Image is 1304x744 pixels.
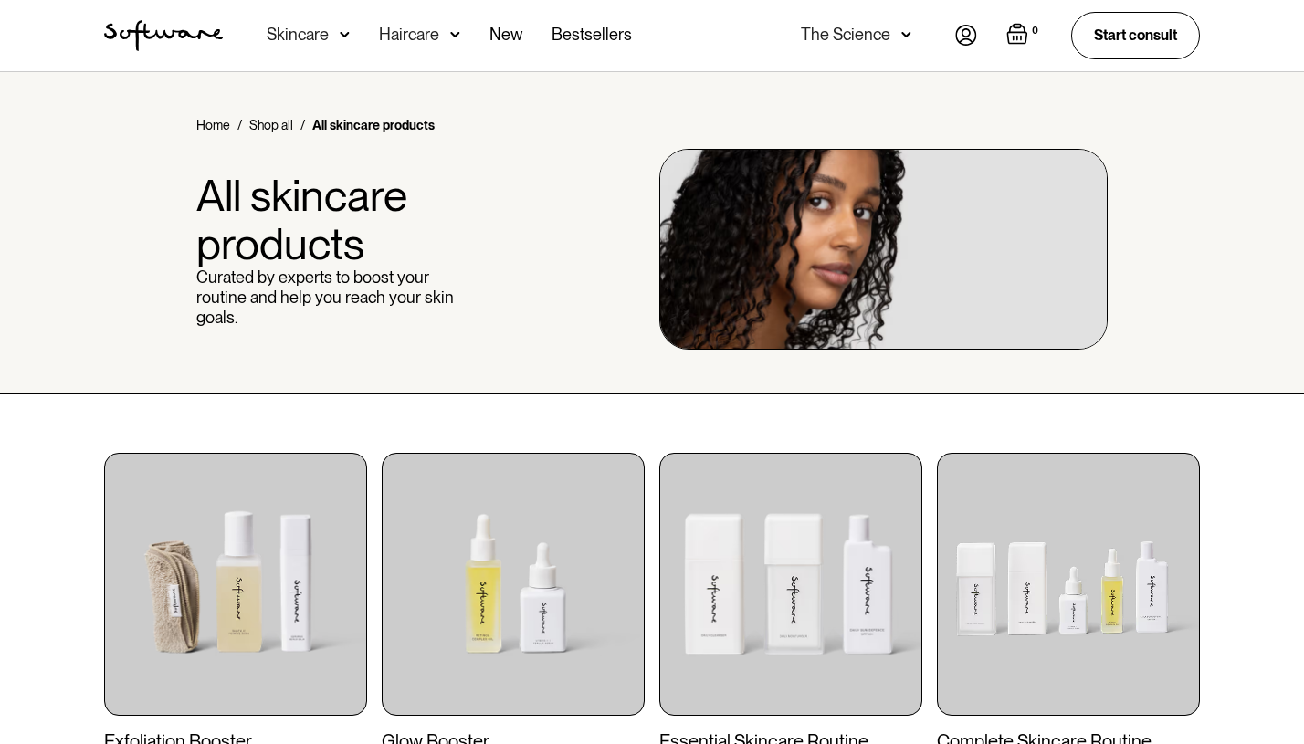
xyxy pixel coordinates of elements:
[237,116,242,134] div: /
[379,26,439,44] div: Haircare
[1006,23,1042,48] a: Open cart
[249,116,293,134] a: Shop all
[196,116,230,134] a: Home
[312,116,435,134] div: All skincare products
[340,26,350,44] img: arrow down
[104,20,223,51] a: home
[196,267,459,327] p: Curated by experts to boost your routine and help you reach your skin goals.
[267,26,329,44] div: Skincare
[450,26,460,44] img: arrow down
[196,172,459,268] h1: All skincare products
[801,26,890,44] div: The Science
[901,26,911,44] img: arrow down
[1071,12,1200,58] a: Start consult
[300,116,305,134] div: /
[104,20,223,51] img: Software Logo
[1028,23,1042,39] div: 0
